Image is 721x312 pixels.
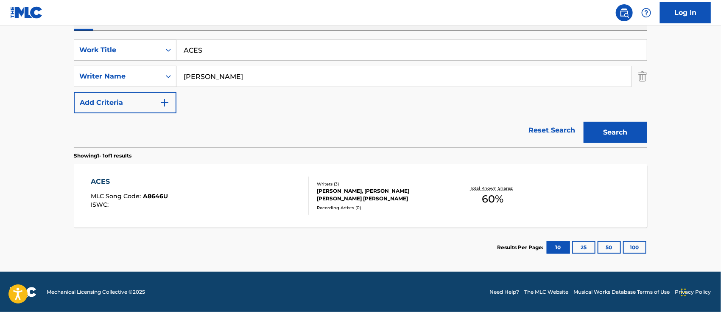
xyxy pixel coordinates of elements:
[524,288,568,296] a: The MLC Website
[74,164,647,228] a: ACESMLC Song Code:A8646UISWC:Writers (3)[PERSON_NAME], [PERSON_NAME] [PERSON_NAME] [PERSON_NAME]R...
[641,8,651,18] img: help
[572,241,595,254] button: 25
[623,241,646,254] button: 100
[317,205,445,211] div: Recording Artists ( 0 )
[470,185,515,191] p: Total Known Shares:
[681,280,686,305] div: Drag
[91,201,111,208] span: ISWC :
[616,4,633,21] a: Public Search
[74,92,176,113] button: Add Criteria
[619,8,629,18] img: search
[79,45,156,55] div: Work Title
[660,2,711,23] a: Log In
[10,6,43,19] img: MLC Logo
[638,66,647,87] img: Delete Criterion
[679,271,721,312] iframe: Chat Widget
[317,187,445,202] div: [PERSON_NAME], [PERSON_NAME] [PERSON_NAME] [PERSON_NAME]
[91,177,168,187] div: ACES
[497,244,545,251] p: Results Per Page:
[10,287,36,297] img: logo
[79,71,156,82] div: Writer Name
[74,39,647,147] form: Search Form
[547,241,570,254] button: 10
[584,122,647,143] button: Search
[159,98,170,108] img: 9d2ae6d4665cec9f34b9.svg
[489,288,519,296] a: Need Help?
[143,192,168,200] span: A8646U
[91,192,143,200] span: MLC Song Code :
[598,241,621,254] button: 50
[74,152,131,160] p: Showing 1 - 1 of 1 results
[47,288,145,296] span: Mechanical Licensing Collective © 2025
[675,288,711,296] a: Privacy Policy
[524,121,579,140] a: Reset Search
[482,191,503,207] span: 60 %
[638,4,655,21] div: Help
[573,288,670,296] a: Musical Works Database Terms of Use
[317,181,445,187] div: Writers ( 3 )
